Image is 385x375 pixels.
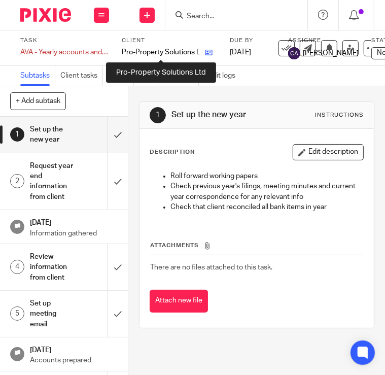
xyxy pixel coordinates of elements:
a: Subtasks [20,66,55,86]
button: Edit description [293,144,364,160]
button: Attach new file [150,290,208,313]
h1: Set up meeting email [30,296,75,332]
div: Instructions [315,111,364,119]
label: Due by [230,37,275,45]
h1: Set up the new year [171,110,278,120]
h1: Review information from client [30,249,75,285]
p: Information gathered [30,228,118,238]
a: Client tasks [60,66,103,86]
p: Description [150,148,195,156]
span: Attachments [150,243,199,248]
h1: Request year end information from client [30,158,75,204]
a: Emails [108,66,134,86]
h1: [DATE] [30,215,118,228]
button: + Add subtask [10,92,66,110]
p: Pro-Property Solutions Ltd [122,47,200,57]
div: 1 [150,107,166,123]
p: Check that client reconciled all bank items in year [170,202,363,212]
p: Check previous year's filings, meeting minutes and current year correspondence for any relevant info [170,181,363,202]
div: 5 [10,306,24,321]
p: Roll forward working papers [170,171,363,181]
div: AVA - Yearly accounts and tax return [20,47,109,57]
label: Assignee [288,37,359,45]
span: [DATE] [230,49,251,56]
p: Accounts prepared [30,355,118,365]
a: Audit logs [204,66,240,86]
div: 2 [10,174,24,188]
img: Pixie [20,8,71,22]
div: 1 [10,127,24,142]
a: Notes (0) [164,66,199,86]
label: Task [20,37,109,45]
a: Files [139,66,159,86]
h1: [DATE] [30,343,118,355]
div: 4 [10,260,24,274]
h1: Set up the new year [30,122,75,148]
input: Search [186,12,277,21]
span: There are no files attached to this task. [150,264,272,271]
label: Client [122,37,220,45]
